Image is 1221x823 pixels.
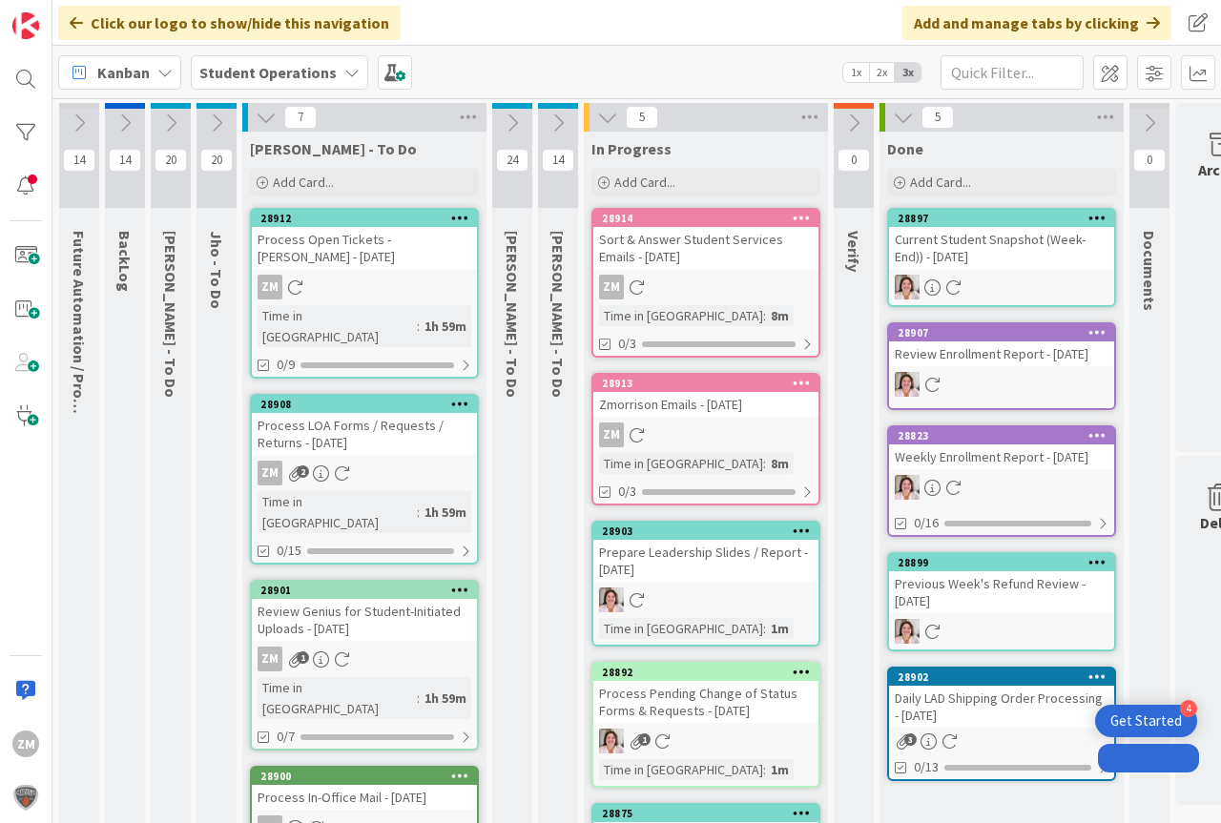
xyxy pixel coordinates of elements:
span: Add Card... [273,174,334,191]
div: Weekly Enrollment Report - [DATE] [889,444,1114,469]
div: EW [889,275,1114,299]
div: Time in [GEOGRAPHIC_DATA] [599,618,763,639]
div: ZM [599,422,624,447]
div: ZM [593,275,818,299]
div: Daily LAD Shipping Order Processing - [DATE] [889,686,1114,728]
div: ZM [258,275,282,299]
div: 28901 [260,584,477,597]
span: 3x [895,63,921,82]
span: Verify [844,231,863,272]
div: 1m [766,759,794,780]
div: Process Pending Change of Status Forms & Requests - [DATE] [593,681,818,723]
div: 28875 [602,807,818,820]
div: 28912Process Open Tickets - [PERSON_NAME] - [DATE] [252,210,477,269]
div: Process In-Office Mail - [DATE] [252,785,477,810]
div: 28901 [252,582,477,599]
img: EW [895,275,920,299]
div: EW [889,619,1114,644]
div: 28907Review Enrollment Report - [DATE] [889,324,1114,366]
span: Add Card... [614,174,675,191]
span: 20 [200,149,233,172]
div: 28913Zmorrison Emails - [DATE] [593,375,818,417]
span: 0/15 [277,541,301,561]
div: 1h 59m [420,502,471,523]
span: 0/3 [618,482,636,502]
div: Time in [GEOGRAPHIC_DATA] [258,305,417,347]
span: Kanban [97,61,150,84]
div: Review Enrollment Report - [DATE] [889,341,1114,366]
span: In Progress [591,139,672,158]
span: 0 [838,149,870,172]
div: Open Get Started checklist, remaining modules: 4 [1095,705,1197,737]
div: Time in [GEOGRAPHIC_DATA] [599,759,763,780]
div: 28823 [898,429,1114,442]
div: 28913 [602,377,818,390]
span: BackLog [115,231,135,292]
div: Prepare Leadership Slides / Report - [DATE] [593,540,818,582]
div: 28900 [252,768,477,785]
div: ZM [252,647,477,671]
div: 28914 [593,210,818,227]
div: 1h 59m [420,316,471,337]
span: 1 [297,651,309,664]
span: 0/9 [277,355,295,375]
span: Emilie - To Do [161,231,180,398]
div: ZM [252,461,477,485]
div: 28823Weekly Enrollment Report - [DATE] [889,427,1114,469]
b: Student Operations [199,63,337,82]
img: Visit kanbanzone.com [12,12,39,39]
span: 0/7 [277,727,295,747]
div: Process LOA Forms / Requests / Returns - [DATE] [252,413,477,455]
div: 28907 [898,326,1114,339]
div: 28902 [889,669,1114,686]
div: 8m [766,453,794,474]
span: 2 [297,465,309,478]
span: : [763,305,766,326]
div: 28875 [593,805,818,822]
div: 1m [766,618,794,639]
div: 28908Process LOA Forms / Requests / Returns - [DATE] [252,396,477,455]
div: EW [593,729,818,753]
span: 1x [843,63,869,82]
span: Add Card... [910,174,971,191]
div: 28823 [889,427,1114,444]
span: Amanda - To Do [548,231,568,398]
div: 28913 [593,375,818,392]
span: 0 [1133,149,1166,172]
div: Process Open Tickets - [PERSON_NAME] - [DATE] [252,227,477,269]
div: Click our logo to show/hide this navigation [58,6,401,40]
div: ZM [12,730,39,757]
div: 28892 [602,666,818,679]
img: EW [599,729,624,753]
span: : [417,688,420,709]
div: EW [889,372,1114,397]
div: 28899 [898,556,1114,569]
div: ZM [593,422,818,447]
div: 1h 59m [420,688,471,709]
div: Time in [GEOGRAPHIC_DATA] [599,305,763,326]
span: 5 [626,106,658,129]
span: Eric - To Do [503,231,522,398]
span: 3 [904,733,917,746]
span: Future Automation / Process Building [70,231,89,490]
span: 0/16 [914,513,939,533]
div: 4 [1180,700,1197,717]
span: 14 [63,149,95,172]
div: Time in [GEOGRAPHIC_DATA] [258,677,417,719]
span: 2x [869,63,895,82]
div: 28902 [898,670,1114,684]
div: 28908 [252,396,477,413]
div: 28908 [260,398,477,411]
span: 5 [921,106,954,129]
div: 28899 [889,554,1114,571]
div: Time in [GEOGRAPHIC_DATA] [258,491,417,533]
span: Zaida - To Do [250,139,417,158]
span: 0/3 [618,334,636,354]
div: 8m [766,305,794,326]
img: EW [895,475,920,500]
div: 28903 [602,525,818,538]
div: ZM [599,275,624,299]
div: ZM [258,461,282,485]
img: EW [599,587,624,612]
div: 28914 [602,212,818,225]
